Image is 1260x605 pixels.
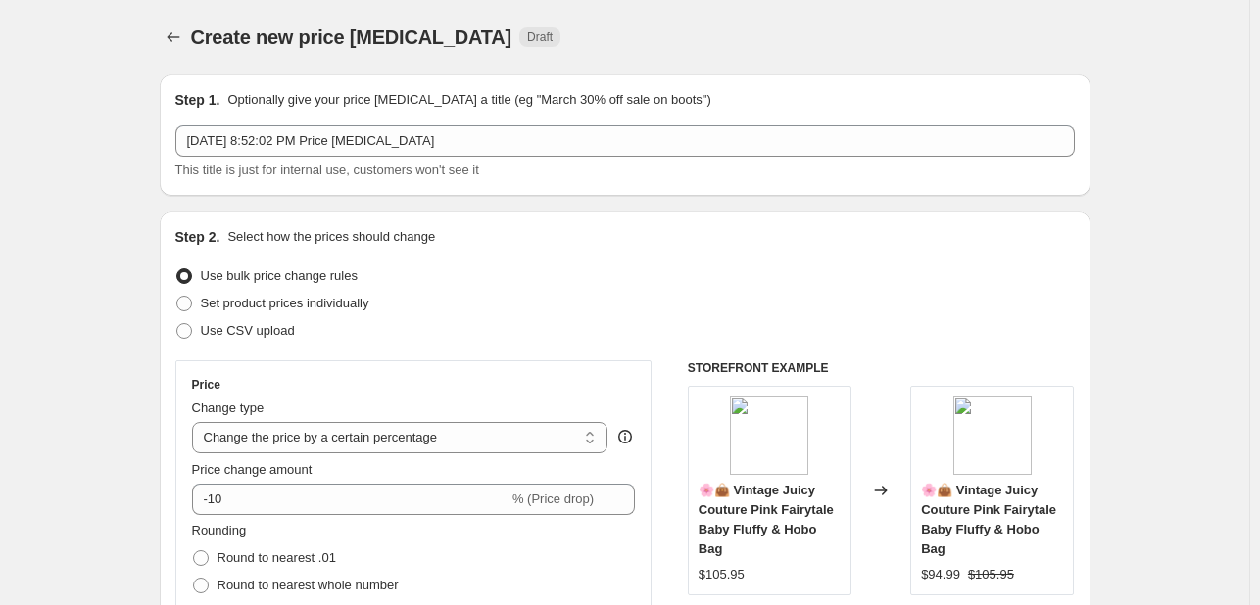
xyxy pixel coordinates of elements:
span: Round to nearest .01 [218,550,336,565]
span: 🌸👜 Vintage Juicy Couture Pink Fairytale Baby Fluffy & Hobo Bag [921,483,1056,556]
span: This title is just for internal use, customers won't see it [175,163,479,177]
h6: STOREFRONT EXAMPLE [688,360,1075,376]
h3: Price [192,377,220,393]
button: Price change jobs [160,23,187,51]
span: Set product prices individually [201,296,369,310]
span: Price change amount [192,462,313,477]
h2: Step 1. [175,90,220,110]
span: Rounding [192,523,247,537]
p: Optionally give your price [MEDICAL_DATA] a title (eg "March 30% off sale on boots") [227,90,710,110]
span: Use bulk price change rules [201,268,358,283]
div: help [615,427,635,446]
span: % (Price drop) [512,491,594,506]
div: $105.95 [699,565,745,584]
img: pic_5559eb28-7f3e-4a54-aafd-17895db8ace9_80x.jpg [730,396,808,475]
strike: $105.95 [968,565,1014,584]
span: Draft [527,29,553,45]
p: Select how the prices should change [227,227,435,247]
span: Create new price [MEDICAL_DATA] [191,26,512,48]
div: $94.99 [921,565,960,584]
img: pic_5559eb28-7f3e-4a54-aafd-17895db8ace9_80x.jpg [953,396,1032,475]
span: Use CSV upload [201,323,295,338]
h2: Step 2. [175,227,220,247]
span: Change type [192,400,265,415]
input: 30% off holiday sale [175,125,1075,157]
span: Round to nearest whole number [218,578,399,592]
span: 🌸👜 Vintage Juicy Couture Pink Fairytale Baby Fluffy & Hobo Bag [699,483,834,556]
input: -15 [192,484,509,515]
